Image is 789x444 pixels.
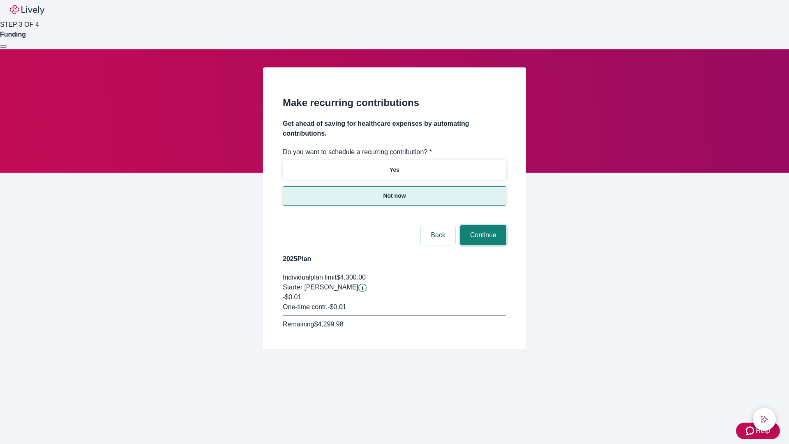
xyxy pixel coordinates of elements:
button: Yes [283,160,506,180]
span: Individual plan limit [283,274,337,281]
h4: Get ahead of saving for healthcare expenses by automating contributions. [283,119,506,139]
span: Remaining [283,321,314,328]
span: Starter [PERSON_NAME] [283,284,358,291]
p: Yes [390,166,399,174]
span: $4,300.00 [337,274,366,281]
svg: Zendesk support icon [746,426,756,436]
button: Not now [283,186,506,206]
svg: Lively AI Assistant [760,415,768,423]
button: Zendesk support iconHelp [736,423,780,439]
button: Back [421,225,455,245]
span: - $0.01 [328,303,346,310]
button: Continue [460,225,506,245]
svg: Starter penny details [358,284,367,292]
h4: 2025 Plan [283,254,506,264]
label: Do you want to schedule a recurring contribution? * [283,147,432,157]
img: Lively [10,5,44,15]
h2: Make recurring contributions [283,95,506,110]
p: Not now [383,192,406,200]
span: $4,299.98 [314,321,343,328]
span: One-time contr. [283,303,328,310]
span: -$0.01 [283,294,301,301]
button: chat [753,408,776,431]
span: Help [756,426,770,436]
button: Lively will contribute $0.01 to establish your account [358,284,367,292]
